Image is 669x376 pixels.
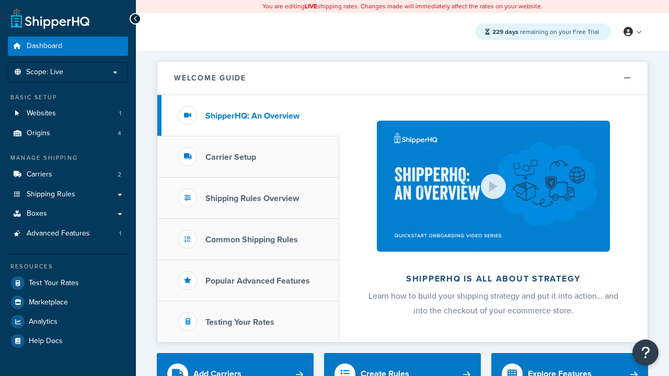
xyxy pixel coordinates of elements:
[27,229,90,238] span: Advanced Features
[29,298,68,307] span: Marketplace
[8,104,128,123] a: Websites1
[174,74,246,82] h2: Welcome Guide
[118,170,121,179] span: 2
[8,154,128,162] div: Manage Shipping
[8,93,128,102] div: Basic Setup
[8,165,128,184] li: Carriers
[377,121,610,252] img: ShipperHQ is all about strategy
[29,337,63,346] span: Help Docs
[367,274,620,284] h2: ShipperHQ is all about strategy
[8,185,128,204] a: Shipping Rules
[27,209,47,218] span: Boxes
[27,170,52,179] span: Carriers
[492,27,599,37] span: remaining on your Free Trial
[8,37,128,56] a: Dashboard
[119,229,121,238] span: 1
[27,129,50,138] span: Origins
[368,290,618,316] span: Learn how to build your shipping strategy and put it into action… and into the checkout of your e...
[157,62,648,95] button: Welcome Guide
[205,152,256,162] h3: Carrier Setup
[8,224,128,243] li: Advanced Features
[8,104,128,123] li: Websites
[305,2,317,11] b: LIVE
[118,129,121,138] span: 4
[8,165,128,184] a: Carriers2
[27,190,75,199] span: Shipping Rules
[632,339,659,366] button: Open Resource Center
[492,27,518,37] strong: 229 days
[8,312,128,331] a: Analytics
[26,68,63,77] span: Scope: Live
[8,224,128,243] a: Advanced Features1
[8,274,128,292] a: Test Your Rates
[205,194,299,203] h3: Shipping Rules Overview
[29,279,79,288] span: Test Your Rates
[205,111,299,121] h3: ShipperHQ: An Overview
[8,204,128,224] a: Boxes
[8,262,128,271] div: Resources
[8,124,128,143] a: Origins4
[8,293,128,312] a: Marketplace
[27,42,62,51] span: Dashboard
[8,332,128,350] a: Help Docs
[27,109,56,118] span: Websites
[205,276,310,286] h3: Popular Advanced Features
[29,318,57,326] span: Analytics
[205,235,298,244] h3: Common Shipping Rules
[8,124,128,143] li: Origins
[205,318,274,327] h3: Testing Your Rates
[119,109,121,118] span: 1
